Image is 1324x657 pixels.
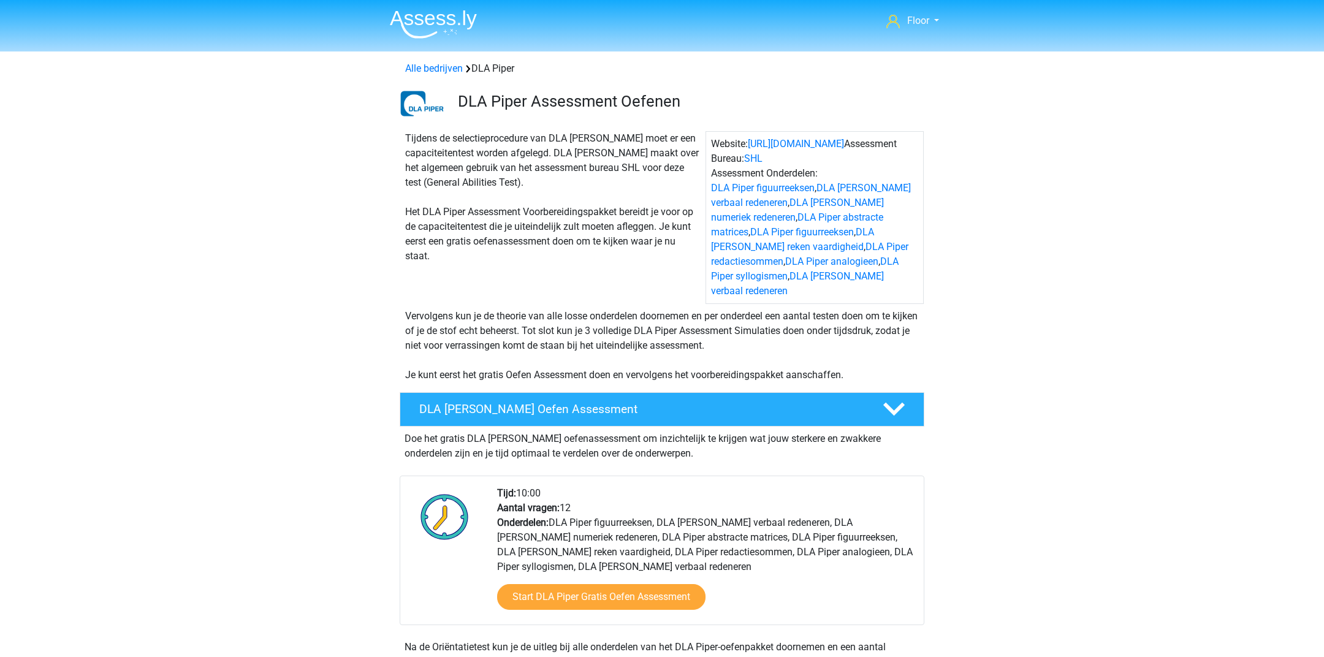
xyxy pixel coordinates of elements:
[711,226,874,253] a: DLA [PERSON_NAME] reken vaardigheid
[400,131,706,304] div: Tijdens de selectieprocedure van DLA [PERSON_NAME] moet er een capaciteitentest worden afgelegd. ...
[497,502,560,514] b: Aantal vragen:
[419,402,863,416] h4: DLA [PERSON_NAME] Oefen Assessment
[785,256,878,267] a: DLA Piper analogieen
[744,153,763,164] a: SHL
[400,427,924,461] div: Doe het gratis DLA [PERSON_NAME] oefenassessment om inzichtelijk te krijgen wat jouw sterkere en ...
[907,15,929,26] span: Floor
[395,392,929,427] a: DLA [PERSON_NAME] Oefen Assessment
[497,584,706,610] a: Start DLA Piper Gratis Oefen Assessment
[497,517,549,528] b: Onderdelen:
[488,486,923,625] div: 10:00 12 DLA Piper figuurreeksen, DLA [PERSON_NAME] verbaal redeneren, DLA [PERSON_NAME] numeriek...
[400,309,924,382] div: Vervolgens kun je de theorie van alle losse onderdelen doornemen en per onderdeel een aantal test...
[711,182,911,208] a: DLA [PERSON_NAME] verbaal redeneren
[711,211,883,238] a: DLA Piper abstracte matrices
[414,486,476,547] img: Klok
[711,182,815,194] a: DLA Piper figuurreeksen
[458,92,915,111] h3: DLA Piper Assessment Oefenen
[706,131,924,304] div: Website: Assessment Bureau: Assessment Onderdelen: , , , , , , , , ,
[405,63,463,74] a: Alle bedrijven
[711,256,899,282] a: DLA Piper syllogismen
[711,197,884,223] a: DLA [PERSON_NAME] numeriek redeneren
[400,61,924,76] div: DLA Piper
[497,487,516,499] b: Tijd:
[750,226,854,238] a: DLA Piper figuurreeksen
[711,241,908,267] a: DLA Piper redactiesommen
[711,270,884,297] a: DLA [PERSON_NAME] verbaal redeneren
[748,138,844,150] a: [URL][DOMAIN_NAME]
[881,13,944,28] a: Floor
[390,10,477,39] img: Assessly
